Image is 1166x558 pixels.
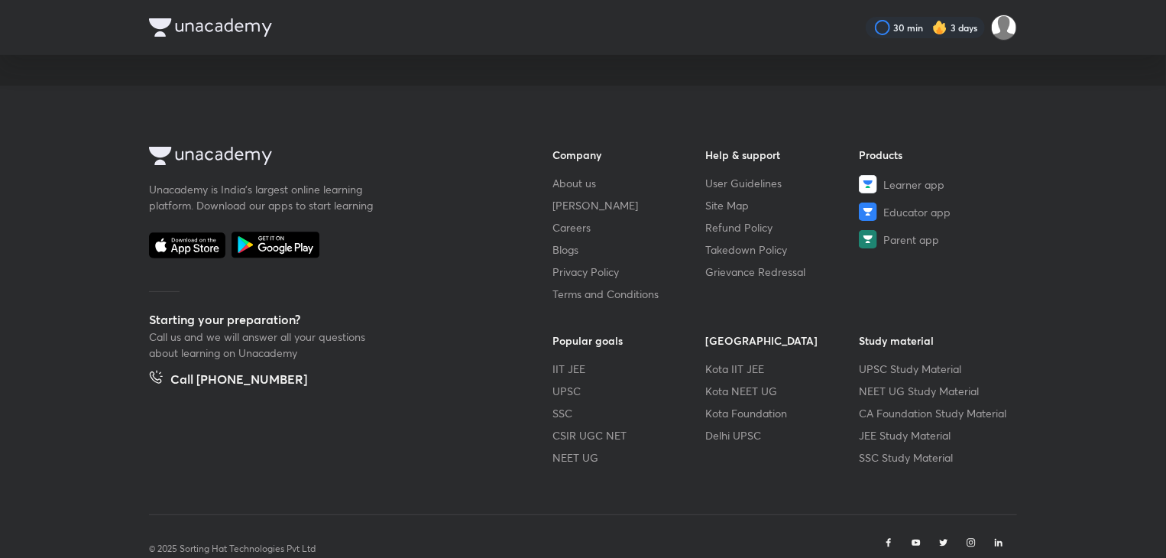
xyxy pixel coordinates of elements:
img: Company Logo [149,147,272,165]
a: [PERSON_NAME] [552,197,706,213]
a: About us [552,175,706,191]
a: Terms and Conditions [552,286,706,302]
h6: Popular goals [552,333,706,349]
a: Blogs [552,242,706,258]
img: Parent app [859,230,877,248]
a: SSC Study Material [859,449,1012,466]
a: CA Foundation Study Material [859,405,1012,421]
a: UPSC Study Material [859,361,1012,377]
a: CSIR UGC NET [552,427,706,443]
h6: Company [552,147,706,163]
h6: Products [859,147,1012,163]
a: JEE Study Material [859,427,1012,443]
a: NEET UG Study Material [859,383,1012,399]
a: User Guidelines [706,175,860,191]
a: Delhi UPSC [706,427,860,443]
a: Refund Policy [706,219,860,235]
a: NEET UG [552,449,706,466]
a: Parent app [859,230,1012,248]
a: Takedown Policy [706,242,860,258]
a: Kota IIT JEE [706,361,860,377]
a: Grievance Redressal [706,264,860,280]
img: Learner app [859,175,877,193]
h6: Help & support [706,147,860,163]
a: IIT JEE [552,361,706,377]
p: Unacademy is India’s largest online learning platform. Download our apps to start learning [149,181,378,213]
a: Careers [552,219,706,235]
a: Kota Foundation [706,405,860,421]
a: UPSC [552,383,706,399]
a: SSC [552,405,706,421]
a: Kota NEET UG [706,383,860,399]
h5: Starting your preparation? [149,310,504,329]
h6: Study material [859,333,1012,349]
span: Parent app [883,232,939,248]
a: Site Map [706,197,860,213]
img: Shubham Kumar [991,15,1017,41]
h5: Call [PHONE_NUMBER] [170,370,307,391]
img: Educator app [859,203,877,221]
a: Educator app [859,203,1012,221]
a: Call [PHONE_NUMBER] [149,370,307,391]
img: streak [932,20,947,35]
h6: [GEOGRAPHIC_DATA] [706,333,860,349]
a: Privacy Policy [552,264,706,280]
span: Careers [552,219,591,235]
span: Educator app [883,204,951,220]
span: Learner app [883,177,944,193]
p: © 2025 Sorting Hat Technologies Pvt Ltd [149,542,316,556]
a: Company Logo [149,147,504,169]
p: Call us and we will answer all your questions about learning on Unacademy [149,329,378,361]
a: Learner app [859,175,1012,193]
img: Company Logo [149,18,272,37]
